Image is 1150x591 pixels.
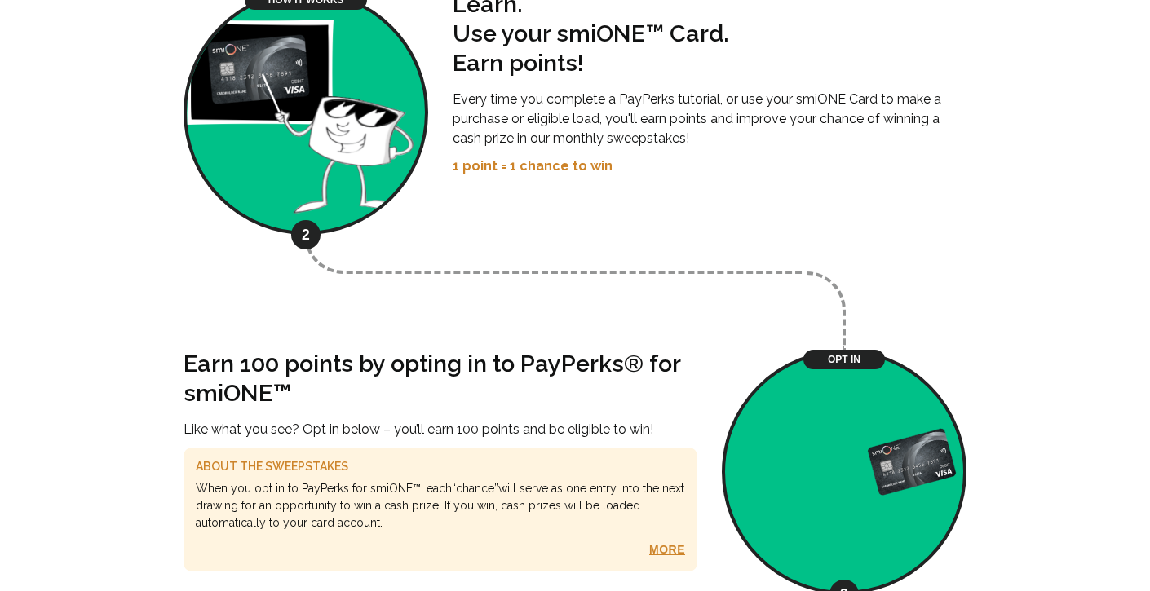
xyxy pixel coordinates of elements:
h3: About the Sweepstakes [196,460,685,474]
button: More [649,543,685,556]
h2: Earn 100 points by opting in to PayPerks® for smiONE™ [184,350,697,408]
p: Every time you complete a PayPerks tutorial, or use your smiONE Card to make a purchase or eligib... [453,90,966,148]
span: 2 [291,220,321,249]
p: Like what you see? Opt in below – you’ll earn 100 points and be eligible to win! [184,420,697,439]
p: When you opt in to PayPerks for smiONE™, each “ chance ” will serve as one entry into the next dr... [196,480,685,531]
strong: 1 point = 1 chance to win [453,158,613,174]
h3: Opt In [803,350,885,369]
